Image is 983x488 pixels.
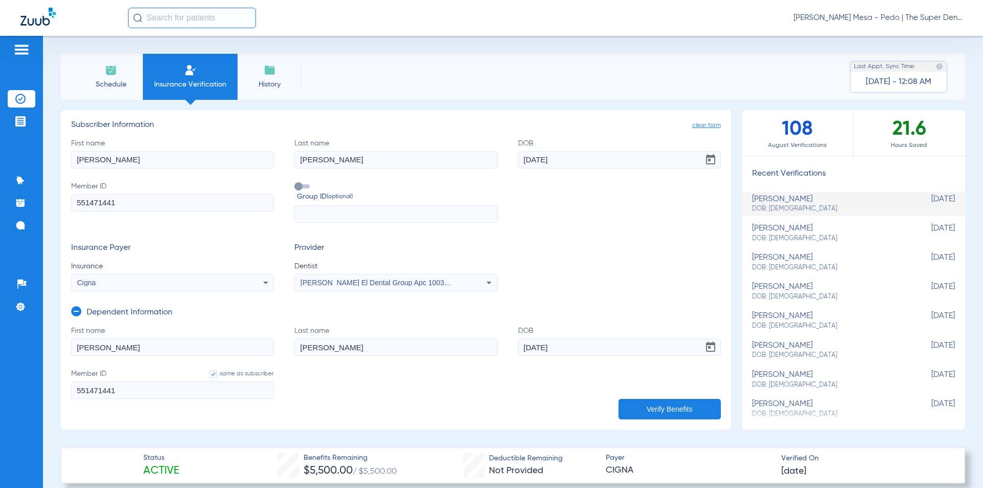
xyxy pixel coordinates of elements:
[752,263,904,272] span: DOB: [DEMOGRAPHIC_DATA]
[294,326,497,356] label: Last name
[128,8,256,28] input: Search for patients
[904,282,955,301] span: [DATE]
[853,140,965,151] span: Hours Saved
[904,195,955,214] span: [DATE]
[294,243,497,253] h3: Provider
[199,369,274,379] label: same as subscriber
[752,322,904,331] span: DOB: [DEMOGRAPHIC_DATA]
[143,464,179,478] span: Active
[606,453,773,463] span: Payer
[143,453,179,463] span: Status
[304,453,397,463] span: Benefits Remaining
[87,308,173,318] h3: Dependent Information
[489,453,563,464] span: Deductible Remaining
[20,8,56,26] img: Zuub Logo
[264,64,276,76] img: History
[71,369,274,399] label: Member ID
[301,279,468,287] span: [PERSON_NAME] El Dental Group Apc 1003320979
[936,63,943,70] img: last sync help info
[13,44,30,56] img: hamburger-icon
[742,110,853,156] div: 108
[71,381,274,399] input: Member IDsame as subscriber
[151,79,230,90] span: Insurance Verification
[752,253,904,272] div: [PERSON_NAME]
[904,253,955,272] span: [DATE]
[184,64,197,76] img: Manual Insurance Verification
[518,151,721,168] input: DOBOpen calendar
[752,234,904,243] span: DOB: [DEMOGRAPHIC_DATA]
[781,453,948,464] span: Verified On
[71,261,274,271] span: Insurance
[752,204,904,214] span: DOB: [DEMOGRAPHIC_DATA]
[245,79,294,90] span: History
[866,77,931,87] span: [DATE] - 12:08 AM
[71,243,274,253] h3: Insurance Payer
[853,110,965,156] div: 21.6
[700,150,721,170] button: Open calendar
[742,169,965,179] h3: Recent Verifications
[77,279,96,287] span: Cigna
[353,468,397,476] span: / $5,500.00
[794,13,963,23] span: [PERSON_NAME] Mesa - Pedo | The Super Dentists
[692,120,721,131] span: clear form
[752,292,904,302] span: DOB: [DEMOGRAPHIC_DATA]
[752,341,904,360] div: [PERSON_NAME]
[742,140,853,151] span: August Verifications
[518,326,721,356] label: DOB
[618,399,721,419] button: Verify Benefits
[752,370,904,389] div: [PERSON_NAME]
[904,311,955,330] span: [DATE]
[304,465,353,476] span: $5,500.00
[752,311,904,330] div: [PERSON_NAME]
[71,181,274,223] label: Member ID
[752,282,904,301] div: [PERSON_NAME]
[700,337,721,357] button: Open calendar
[518,138,721,168] label: DOB
[781,465,806,478] span: [DATE]
[105,64,117,76] img: Schedule
[327,192,353,202] small: (optional)
[71,338,274,356] input: First name
[294,151,497,168] input: Last name
[854,61,915,72] span: Last Appt. Sync Time:
[904,399,955,418] span: [DATE]
[294,138,497,168] label: Last name
[71,138,274,168] label: First name
[752,380,904,390] span: DOB: [DEMOGRAPHIC_DATA]
[752,224,904,243] div: [PERSON_NAME]
[518,338,721,356] input: DOBOpen calendar
[752,351,904,360] span: DOB: [DEMOGRAPHIC_DATA]
[752,399,904,418] div: [PERSON_NAME]
[71,194,274,211] input: Member ID
[904,370,955,389] span: [DATE]
[133,13,142,23] img: Search Icon
[606,464,773,477] span: CIGNA
[294,338,497,356] input: Last name
[71,326,274,356] label: First name
[752,195,904,214] div: [PERSON_NAME]
[932,439,983,488] iframe: Chat Widget
[297,192,497,202] span: Group ID
[904,341,955,360] span: [DATE]
[71,120,721,131] h3: Subscriber Information
[87,79,135,90] span: Schedule
[294,261,497,271] span: Dentist
[904,224,955,243] span: [DATE]
[71,151,274,168] input: First name
[489,466,543,475] span: Not Provided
